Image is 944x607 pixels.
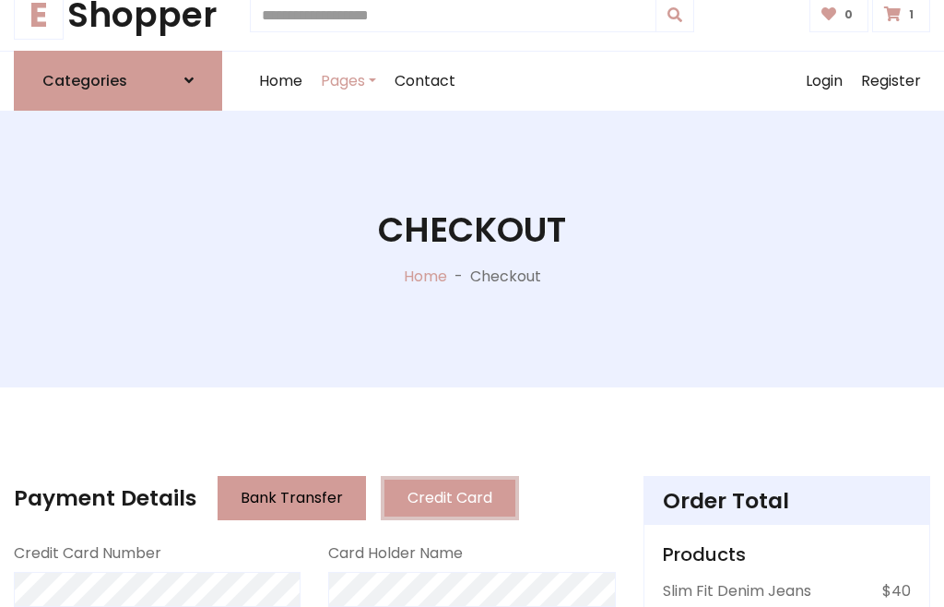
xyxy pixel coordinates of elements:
[663,488,911,514] h4: Order Total
[14,485,196,511] h4: Payment Details
[404,266,447,287] a: Home
[218,476,366,520] button: Bank Transfer
[796,52,852,111] a: Login
[312,52,385,111] a: Pages
[447,266,470,288] p: -
[14,51,222,111] a: Categories
[663,580,811,602] p: Slim Fit Denim Jeans
[378,209,566,251] h1: Checkout
[381,476,519,520] button: Credit Card
[840,6,857,23] span: 0
[663,543,911,565] h5: Products
[250,52,312,111] a: Home
[852,52,930,111] a: Register
[882,580,911,602] p: $40
[328,542,463,565] label: Card Holder Name
[470,266,541,288] p: Checkout
[385,52,465,111] a: Contact
[14,542,161,565] label: Credit Card Number
[42,72,127,89] h6: Categories
[904,6,918,23] span: 1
